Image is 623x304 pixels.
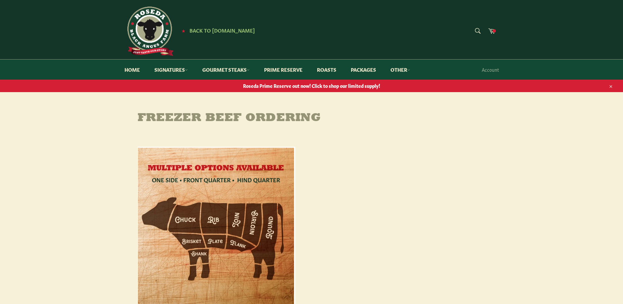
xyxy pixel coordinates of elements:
[124,112,499,125] h1: Freezer Beef Ordering
[189,27,255,34] span: Back to [DOMAIN_NAME]
[178,28,255,33] a: ★ Back to [DOMAIN_NAME]
[310,60,343,80] a: Roasts
[344,60,383,80] a: Packages
[182,28,185,33] span: ★
[124,7,174,56] img: Roseda Beef
[196,60,256,80] a: Gourmet Steaks
[148,60,194,80] a: Signatures
[118,60,146,80] a: Home
[478,60,502,79] a: Account
[257,60,309,80] a: Prime Reserve
[384,60,417,80] a: Other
